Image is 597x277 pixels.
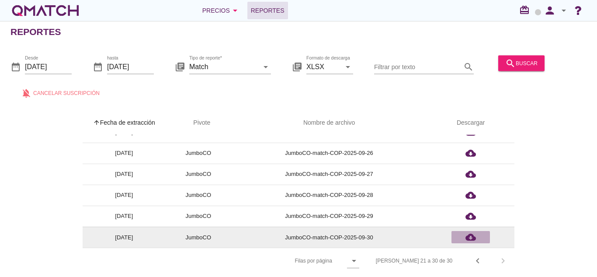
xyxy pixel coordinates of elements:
[292,61,302,72] i: library_books
[93,61,103,72] i: date_range
[470,253,486,269] button: Previous page
[25,60,72,74] input: Desde
[195,2,247,19] button: Precios
[33,89,100,97] span: Cancelar suscripción
[175,61,185,72] i: library_books
[349,256,359,266] i: arrow_drop_down
[166,143,231,164] td: JumboCO
[10,2,80,19] a: white-qmatch-logo
[83,143,166,164] td: [DATE]
[230,5,240,16] i: arrow_drop_down
[376,257,452,265] div: [PERSON_NAME] 21 a 30 de 30
[505,58,538,68] div: buscar
[166,185,231,206] td: JumboCO
[374,60,462,74] input: Filtrar por texto
[472,256,483,266] i: chevron_left
[465,211,476,221] i: cloud_download
[231,185,427,206] td: JumboCO-match-COP-2025-09-28
[465,232,476,242] i: cloud_download
[465,190,476,200] i: cloud_download
[10,25,61,39] h2: Reportes
[343,61,353,72] i: arrow_drop_down
[465,148,476,158] i: cloud_download
[231,143,427,164] td: JumboCO-match-COP-2025-09-26
[231,206,427,227] td: JumboCO-match-COP-2025-09-29
[427,111,514,135] th: Descargar: Not sorted.
[251,5,285,16] span: Reportes
[231,111,427,135] th: Nombre de archivo: Not sorted.
[207,248,359,273] div: Filas por página
[306,60,341,74] input: Formato de descarga
[519,5,533,15] i: redeem
[83,164,166,185] td: [DATE]
[202,5,240,16] div: Precios
[166,206,231,227] td: JumboCO
[260,61,271,72] i: arrow_drop_down
[231,164,427,185] td: JumboCO-match-COP-2025-09-27
[107,60,154,74] input: hasta
[21,88,33,98] i: notifications_off
[505,58,516,68] i: search
[83,185,166,206] td: [DATE]
[93,119,100,126] i: arrow_upward
[559,5,569,16] i: arrow_drop_down
[189,60,259,74] input: Tipo de reporte*
[541,4,559,17] i: person
[166,111,231,135] th: Pivote: Not sorted. Activate to sort ascending.
[247,2,288,19] a: Reportes
[231,227,427,248] td: JumboCO-match-COP-2025-09-30
[498,55,545,71] button: buscar
[463,61,474,72] i: search
[83,227,166,248] td: [DATE]
[166,164,231,185] td: JumboCO
[83,206,166,227] td: [DATE]
[10,61,21,72] i: date_range
[14,85,107,101] button: Cancelar suscripción
[83,111,166,135] th: Fecha de extracción: Sorted ascending. Activate to sort descending.
[465,169,476,179] i: cloud_download
[166,227,231,248] td: JumboCO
